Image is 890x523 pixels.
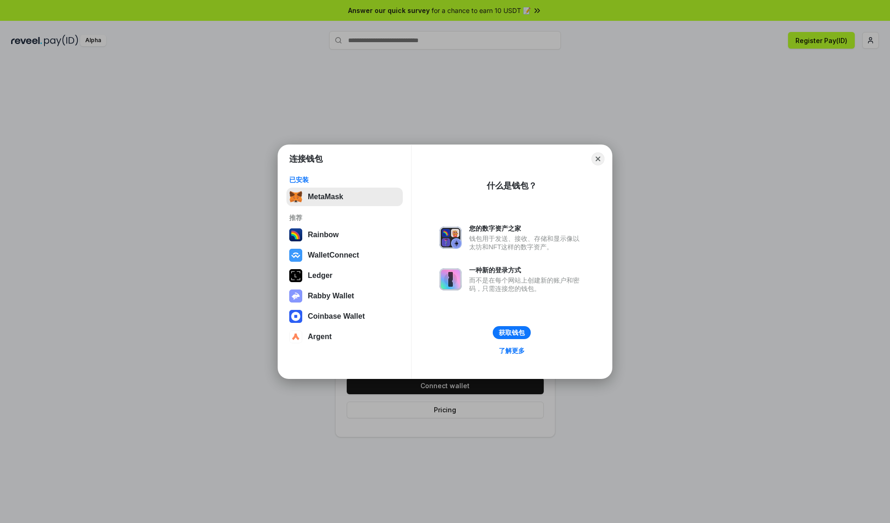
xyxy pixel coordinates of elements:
[289,214,400,222] div: 推荐
[286,246,403,265] button: WalletConnect
[308,193,343,201] div: MetaMask
[286,226,403,244] button: Rainbow
[286,266,403,285] button: Ledger
[308,292,354,300] div: Rabby Wallet
[493,345,530,357] a: 了解更多
[289,310,302,323] img: svg+xml,%3Csvg%20width%3D%2228%22%20height%3D%2228%22%20viewBox%3D%220%200%2028%2028%22%20fill%3D...
[289,228,302,241] img: svg+xml,%3Csvg%20width%3D%22120%22%20height%3D%22120%22%20viewBox%3D%220%200%20120%20120%22%20fil...
[469,276,584,293] div: 而不是在每个网站上创建新的账户和密码，只需连接您的钱包。
[286,307,403,326] button: Coinbase Wallet
[289,290,302,302] img: svg+xml,%3Csvg%20xmlns%3D%22http%3A%2F%2Fwww.w3.org%2F2000%2Fsvg%22%20fill%3D%22none%22%20viewBox...
[439,227,462,249] img: svg+xml,%3Csvg%20xmlns%3D%22http%3A%2F%2Fwww.w3.org%2F2000%2Fsvg%22%20fill%3D%22none%22%20viewBox...
[487,180,537,191] div: 什么是钱包？
[469,234,584,251] div: 钱包用于发送、接收、存储和显示像以太坊和NFT这样的数字资产。
[308,333,332,341] div: Argent
[308,312,365,321] div: Coinbase Wallet
[289,176,400,184] div: 已安装
[289,269,302,282] img: svg+xml,%3Csvg%20xmlns%3D%22http%3A%2F%2Fwww.w3.org%2F2000%2Fsvg%22%20width%3D%2228%22%20height%3...
[493,326,531,339] button: 获取钱包
[499,347,525,355] div: 了解更多
[499,328,525,337] div: 获取钱包
[289,153,323,164] h1: 连接钱包
[591,152,604,165] button: Close
[469,224,584,233] div: 您的数字资产之家
[286,188,403,206] button: MetaMask
[308,231,339,239] div: Rainbow
[308,271,332,280] div: Ledger
[289,330,302,343] img: svg+xml,%3Csvg%20width%3D%2228%22%20height%3D%2228%22%20viewBox%3D%220%200%2028%2028%22%20fill%3D...
[308,251,359,259] div: WalletConnect
[286,287,403,305] button: Rabby Wallet
[289,249,302,262] img: svg+xml,%3Csvg%20width%3D%2228%22%20height%3D%2228%22%20viewBox%3D%220%200%2028%2028%22%20fill%3D...
[469,266,584,274] div: 一种新的登录方式
[439,268,462,290] img: svg+xml,%3Csvg%20xmlns%3D%22http%3A%2F%2Fwww.w3.org%2F2000%2Fsvg%22%20fill%3D%22none%22%20viewBox...
[289,190,302,203] img: svg+xml,%3Csvg%20fill%3D%22none%22%20height%3D%2233%22%20viewBox%3D%220%200%2035%2033%22%20width%...
[286,328,403,346] button: Argent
